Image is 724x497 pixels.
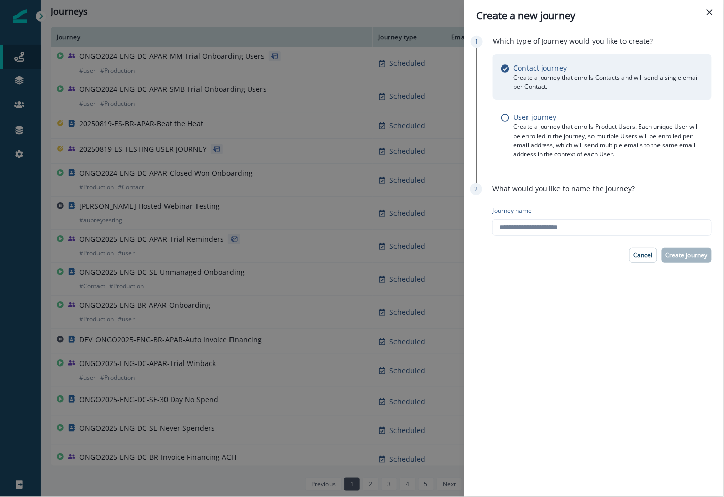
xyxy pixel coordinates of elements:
p: User journey [513,112,557,122]
p: 2 [475,185,478,194]
button: Cancel [629,248,657,263]
p: Journey name [492,206,532,215]
p: Cancel [634,252,653,259]
button: Create journey [662,248,712,263]
p: Create a journey that enrolls Product Users. Each unique User will be enrolled in the journey, so... [513,122,704,159]
p: Contact journey [513,62,567,73]
p: What would you like to name the journey? [492,183,635,194]
div: Create a new journey [476,8,712,23]
button: Close [702,4,718,20]
p: Which type of Journey would you like to create? [493,36,653,46]
p: Create a journey that enrolls Contacts and will send a single email per Contact. [513,73,704,91]
p: Create journey [666,252,708,259]
p: 1 [475,37,479,46]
